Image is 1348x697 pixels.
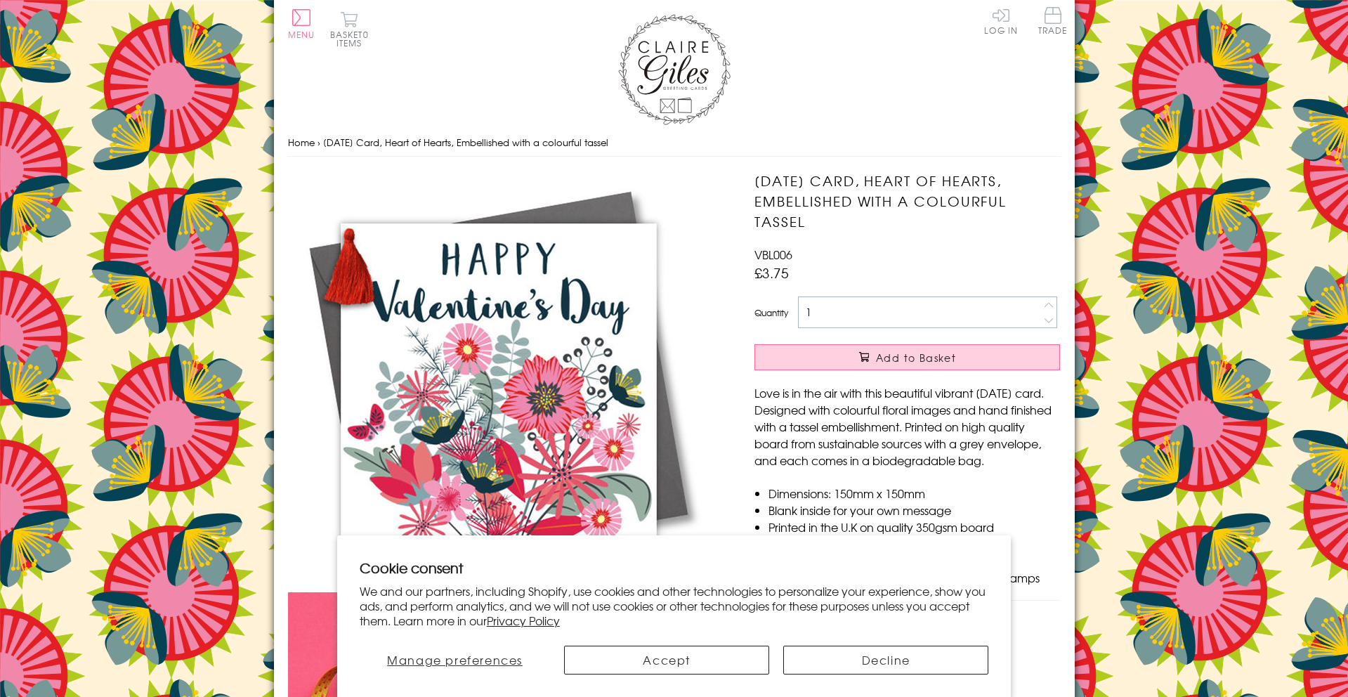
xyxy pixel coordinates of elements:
a: Log In [984,7,1018,34]
li: Dimensions: 150mm x 150mm [768,485,1060,502]
h2: Cookie consent [360,558,989,578]
span: Menu [288,28,315,41]
li: Printed in the U.K on quality 350gsm board [768,519,1060,535]
p: Love is in the air with this beautiful vibrant [DATE] card. Designed with colourful floral images... [754,384,1060,469]
span: › [318,136,320,149]
span: 0 items [336,28,369,49]
img: Valentine's Day Card, Heart of Hearts, Embellished with a colourful tassel [288,171,709,592]
span: £3.75 [754,263,789,282]
img: Claire Giles Greetings Cards [618,14,731,125]
span: Manage preferences [387,651,523,668]
label: Quantity [754,306,788,319]
a: Home [288,136,315,149]
button: Menu [288,9,315,39]
a: Trade [1038,7,1068,37]
button: Add to Basket [754,344,1060,370]
li: Blank inside for your own message [768,502,1060,519]
p: We and our partners, including Shopify, use cookies and other technologies to personalize your ex... [360,584,989,627]
button: Manage preferences [360,646,551,675]
a: Privacy Policy [487,612,560,629]
h1: [DATE] Card, Heart of Hearts, Embellished with a colourful tassel [754,171,1060,231]
span: [DATE] Card, Heart of Hearts, Embellished with a colourful tassel [323,136,608,149]
button: Decline [783,646,988,675]
span: Add to Basket [876,351,956,365]
span: Trade [1038,7,1068,34]
button: Basket0 items [330,11,369,47]
nav: breadcrumbs [288,129,1061,157]
button: Accept [564,646,769,675]
span: VBL006 [754,246,792,263]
